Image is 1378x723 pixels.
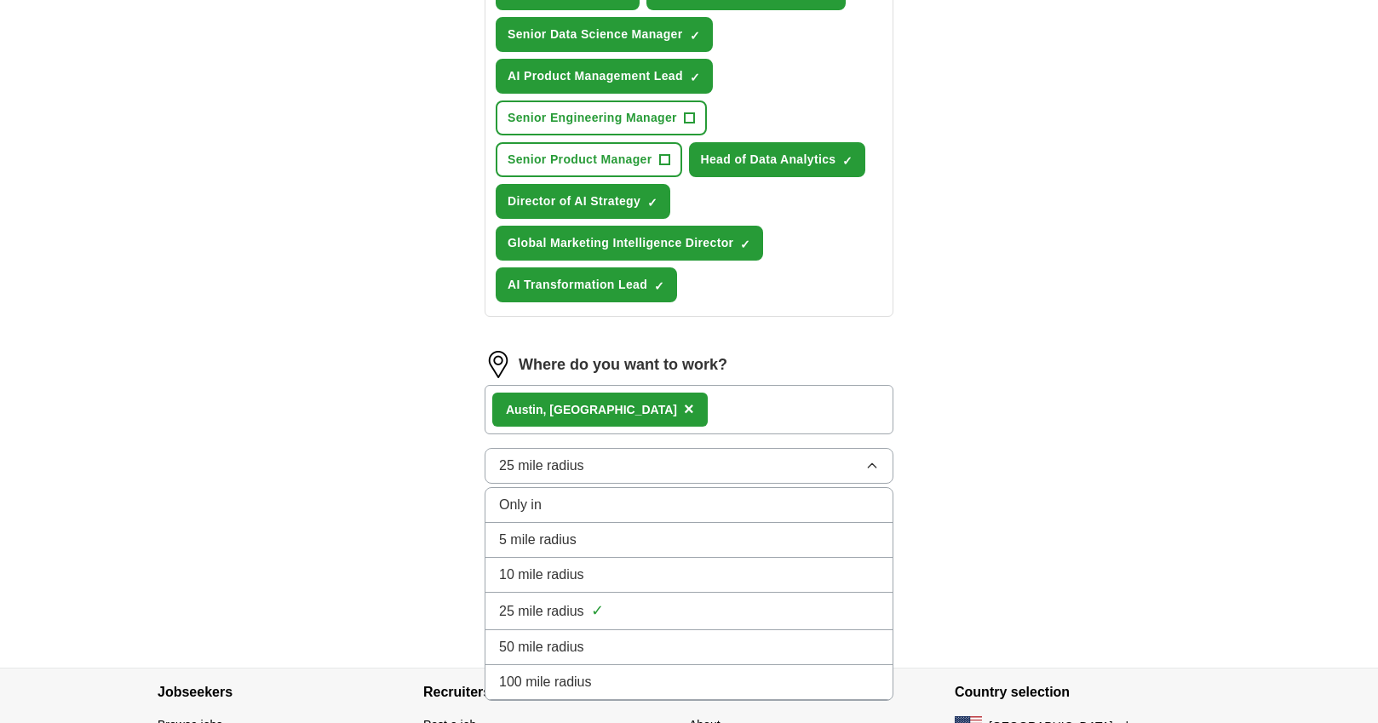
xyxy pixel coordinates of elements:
[690,71,700,84] span: ✓
[508,276,647,294] span: AI Transformation Lead
[508,192,640,210] span: Director of AI Strategy
[508,151,652,169] span: Senior Product Manager
[496,226,763,261] button: Global Marketing Intelligence Director✓
[499,495,542,515] span: Only in
[591,600,604,623] span: ✓
[740,238,750,251] span: ✓
[485,448,893,484] button: 25 mile radius
[654,279,664,293] span: ✓
[496,142,682,177] button: Senior Product Manager
[485,351,512,378] img: location.png
[690,29,700,43] span: ✓
[701,151,836,169] span: Head of Data Analytics
[496,184,670,219] button: Director of AI Strategy✓
[499,456,584,476] span: 25 mile radius
[519,353,727,376] label: Where do you want to work?
[496,59,713,94] button: AI Product Management Lead✓
[508,67,683,85] span: AI Product Management Lead
[499,601,584,622] span: 25 mile radius
[842,154,853,168] span: ✓
[647,196,657,209] span: ✓
[506,403,543,416] strong: Austin
[499,672,592,692] span: 100 mile radius
[684,399,694,418] span: ×
[508,26,683,43] span: Senior Data Science Manager
[508,109,677,127] span: Senior Engineering Manager
[496,267,677,302] button: AI Transformation Lead✓
[499,565,584,585] span: 10 mile radius
[499,530,577,550] span: 5 mile radius
[496,17,713,52] button: Senior Data Science Manager✓
[506,401,677,419] div: , [GEOGRAPHIC_DATA]
[684,397,694,422] button: ×
[508,234,733,252] span: Global Marketing Intelligence Director
[955,668,1220,716] h4: Country selection
[496,100,707,135] button: Senior Engineering Manager
[499,637,584,657] span: 50 mile radius
[689,142,866,177] button: Head of Data Analytics✓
